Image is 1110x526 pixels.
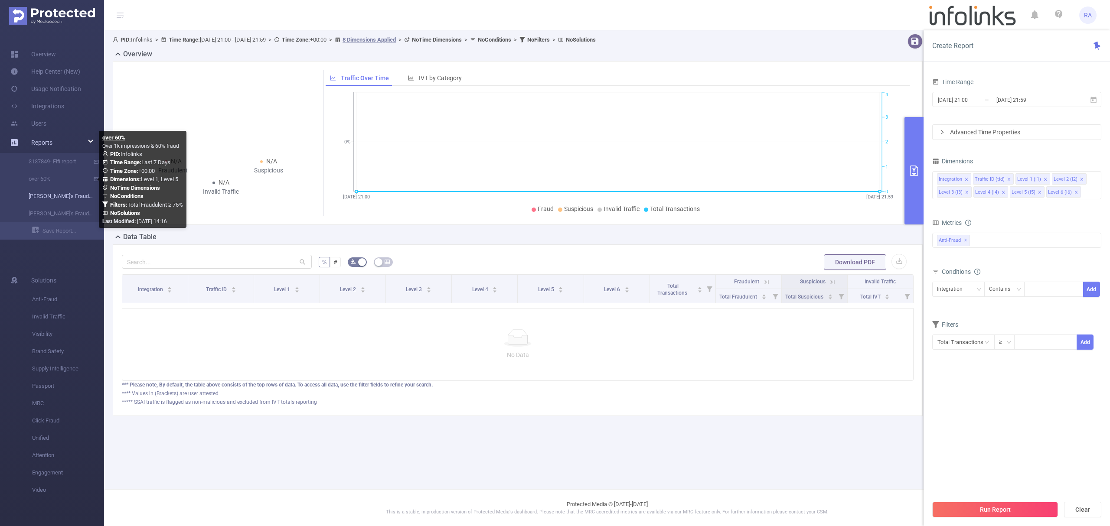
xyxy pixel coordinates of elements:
span: Level 1, Level 5 [110,176,178,182]
span: Total Fraudulent [719,294,758,300]
b: Filters : [110,201,127,208]
i: icon: caret-up [558,286,563,288]
a: Overview [10,45,56,63]
b: No Filters [527,36,550,43]
a: 3137849- Fifi report [17,153,94,170]
span: Passport [32,377,104,395]
span: Suspicious [800,279,826,285]
button: Add [1077,334,1094,350]
span: > [153,36,161,43]
span: Supply Intelligence [32,360,104,377]
i: icon: caret-up [762,293,767,295]
i: icon: caret-up [697,286,702,288]
div: Level 5 (l5) [1012,187,1035,198]
a: Usage Notification [10,80,81,97]
span: Infolinks Last 7 Days +00:00 [102,151,183,217]
a: over 60% [17,170,94,188]
b: No Conditions [478,36,511,43]
i: icon: caret-up [231,286,236,288]
i: icon: caret-down [624,289,629,292]
li: Level 5 (l5) [1010,186,1045,198]
span: Reports [31,139,52,146]
i: icon: close [1074,190,1078,195]
span: ✕ [964,235,967,246]
tspan: 2 [885,140,888,145]
div: Suspicious [221,166,316,175]
i: Filter menu [835,289,847,303]
b: No Time Dimensions [110,185,160,191]
i: icon: caret-down [558,289,563,292]
span: Traffic Over Time [341,75,389,81]
button: Run Report [932,502,1058,517]
a: Integrations [10,97,64,115]
span: # [333,259,337,266]
input: Start date [937,94,1007,106]
span: N/A [219,179,229,186]
i: icon: close [1038,190,1042,195]
span: Solutions [31,272,56,289]
i: icon: caret-down [427,289,431,292]
b: Time Range: [110,159,141,166]
div: Level 3 (l3) [939,187,963,198]
i: icon: caret-up [427,286,431,288]
span: IVT by Category [419,75,462,81]
i: icon: close [1001,190,1006,195]
i: icon: caret-up [828,293,832,295]
b: PID: [110,151,121,157]
span: Invalid Traffic [32,308,104,325]
span: Total Fraudulent ≥ 75% [110,201,183,208]
div: Level 6 (l6) [1048,187,1072,198]
i: icon: caret-down [885,296,890,299]
span: Attention [32,447,104,464]
div: Level 1 (l1) [1017,174,1041,185]
span: Anti-Fraud [32,291,104,308]
a: Reports [31,134,52,151]
i: Filter menu [769,289,781,303]
tspan: [DATE] 21:00 [343,194,370,200]
div: Sort [761,293,767,298]
i: Filter menu [703,275,715,303]
div: Sort [828,293,833,298]
span: Level 3 [406,286,423,292]
span: Suspicious [564,205,593,212]
li: Level 1 (l1) [1015,173,1050,185]
span: Video [32,481,104,499]
span: Level 5 [538,286,555,292]
button: Add [1083,282,1100,297]
span: Unified [32,429,104,447]
div: ***** SSAI traffic is flagged as non-malicious and excluded from IVT totals reporting [122,398,914,406]
i: icon: close [964,177,969,182]
i: icon: info-circle [965,220,971,226]
i: icon: caret-down [828,296,832,299]
b: No Time Dimensions [412,36,462,43]
b: No Conditions [110,193,144,199]
div: Sort [624,286,630,291]
span: % [322,259,326,266]
span: Metrics [932,219,962,226]
span: Invalid Traffic [865,279,896,285]
i: icon: down [1006,340,1012,346]
div: *** Please note, By default, the table above consists of the top rows of data. To access all data... [122,381,914,389]
b: over 60% [102,134,125,141]
div: ≥ [999,335,1008,349]
div: Sort [885,293,890,298]
i: icon: close [1080,177,1084,182]
i: icon: bg-colors [351,259,356,264]
div: Sort [558,286,563,291]
span: Click Fraud [32,412,104,429]
span: Total Transactions [650,205,700,212]
i: icon: caret-down [295,289,300,292]
i: icon: caret-down [361,289,366,292]
i: icon: down [1016,287,1022,293]
i: icon: caret-up [624,286,629,288]
span: > [326,36,335,43]
span: Integration [138,286,164,292]
span: Invalid Traffic [604,205,640,212]
input: Search... [122,255,312,269]
tspan: 4 [885,92,888,98]
span: Level 4 [472,286,490,292]
i: icon: caret-up [885,293,890,295]
i: icon: bar-chart [408,75,414,81]
span: Total Transactions [657,283,689,296]
i: icon: caret-down [493,289,497,292]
